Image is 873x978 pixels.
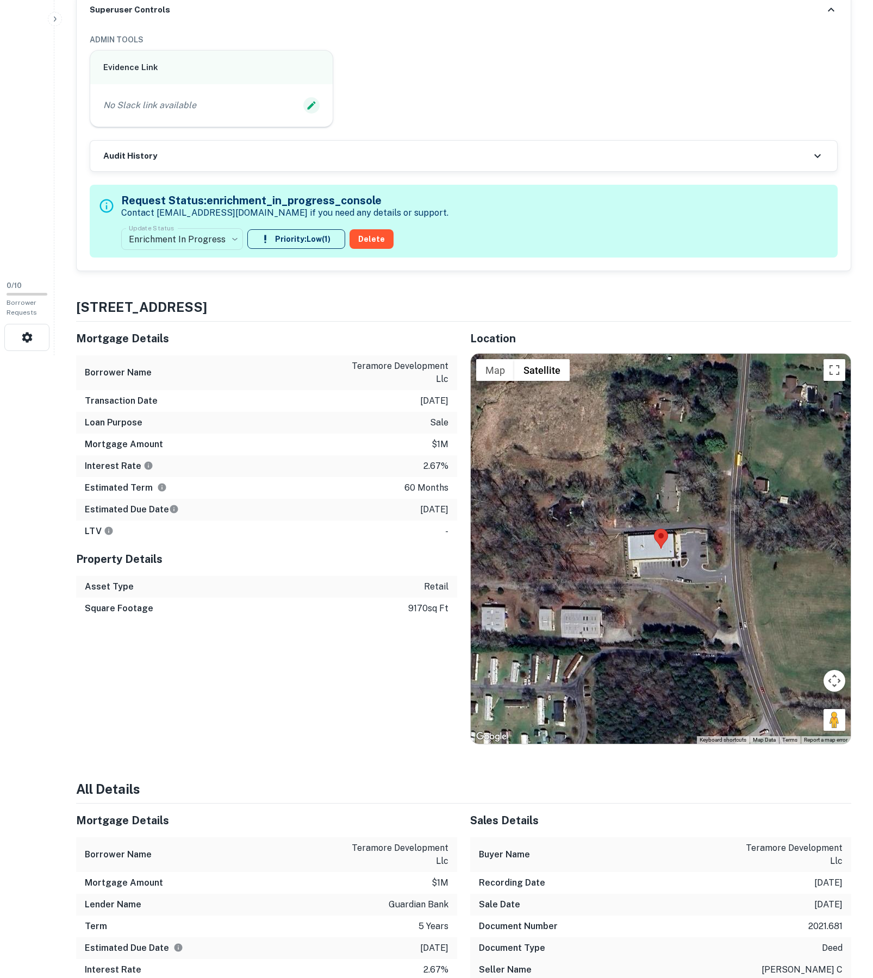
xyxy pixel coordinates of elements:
button: Priority:Low(1) [247,229,345,249]
h6: Mortgage Amount [85,876,163,889]
p: [DATE] [420,394,448,407]
button: Map camera controls [824,670,845,692]
h6: Asset Type [85,580,134,593]
h4: [STREET_ADDRESS] [76,297,851,317]
h5: Mortgage Details [76,330,457,347]
p: teramore development llc [745,842,843,868]
div: Enrichment In Progress [121,224,243,254]
a: Open this area in Google Maps (opens a new window) [473,730,509,744]
p: $1m [432,438,448,451]
svg: Estimate is based on a standard schedule for this type of loan. [169,504,179,514]
h6: Interest Rate [85,460,153,473]
svg: Estimate is based on a standard schedule for this type of loan. [173,943,183,952]
h6: LTV [85,525,114,538]
p: sale [430,416,448,429]
p: - [445,525,448,538]
h6: Buyer Name [479,848,530,861]
button: Keyboard shortcuts [700,736,746,744]
h5: Request Status: enrichment_in_progress_console [121,192,448,209]
h6: Recording Date [479,876,545,889]
h6: Borrower Name [85,366,152,379]
h6: Mortgage Amount [85,438,163,451]
h6: Lender Name [85,898,141,911]
img: Google [473,730,509,744]
button: Show satellite imagery [514,359,570,381]
p: teramore development llc [351,360,448,386]
span: 0 / 10 [7,281,22,290]
button: Show street map [476,359,514,381]
p: 2021.681 [808,920,843,933]
svg: LTVs displayed on the website are for informational purposes only and may be reported incorrectly... [104,526,114,536]
label: Update Status [129,223,174,233]
button: Delete [350,229,394,249]
span: Borrower Requests [7,299,37,316]
h6: Document Number [479,920,558,933]
h6: Transaction Date [85,394,158,407]
p: [DATE] [420,503,448,516]
h5: Location [470,330,851,347]
p: guardian bank [389,898,448,911]
a: Terms [782,737,797,743]
h6: Estimated Due Date [85,503,179,516]
svg: Term is based on a standard schedule for this type of loan. [157,482,167,492]
iframe: Chat Widget [819,891,873,943]
p: [DATE] [420,942,448,955]
h4: All Details [76,779,851,799]
h6: Borrower Name [85,848,152,861]
p: retail [424,580,448,593]
h6: Seller Name [479,963,532,976]
button: Map Data [753,736,776,744]
h5: Sales Details [470,812,851,829]
h6: Sale Date [479,898,520,911]
h6: Estimated Due Date [85,942,183,955]
p: $1m [432,876,448,889]
button: Toggle fullscreen view [824,359,845,381]
p: [PERSON_NAME] c [762,963,843,976]
button: Edit Slack Link [303,97,320,114]
button: Drag Pegman onto the map to open Street View [824,709,845,731]
p: [DATE] [814,876,843,889]
h6: Estimated Term [85,481,167,494]
p: 2.67% [423,963,448,976]
h6: Superuser Controls [90,4,170,16]
p: 60 months [404,481,448,494]
p: deed [822,942,843,955]
svg: The interest rates displayed on the website are for informational purposes only and may be report... [144,461,153,471]
p: No Slack link available [103,99,196,112]
h6: Square Footage [85,602,153,615]
p: 9170 sq ft [408,602,448,615]
h6: Term [85,920,107,933]
h6: Audit History [103,150,157,162]
a: Report a map error [804,737,847,743]
p: [DATE] [814,898,843,911]
p: 5 years [419,920,448,933]
h6: Interest Rate [85,963,141,976]
h6: Loan Purpose [85,416,142,429]
h6: Document Type [479,942,545,955]
h6: ADMIN TOOLS [90,34,838,46]
h5: Mortgage Details [76,812,457,829]
p: 2.67% [423,460,448,473]
h5: Property Details [76,551,457,567]
p: Contact [EMAIL_ADDRESS][DOMAIN_NAME] if you need any details or support. [121,206,448,220]
p: teramore development llc [351,842,448,868]
h6: Evidence Link [103,61,320,74]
